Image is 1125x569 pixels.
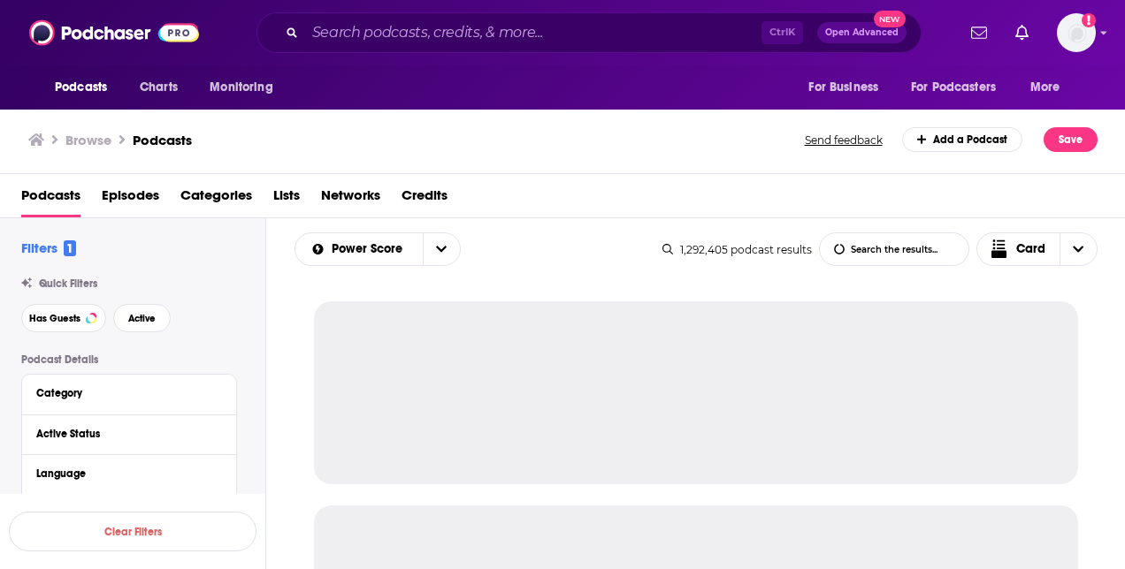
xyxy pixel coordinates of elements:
span: New [874,11,906,27]
a: Episodes [102,181,159,217]
button: open menu [796,71,900,104]
div: 1,292,405 podcast results [662,243,812,256]
span: For Business [808,75,878,100]
button: open menu [42,71,130,104]
button: open menu [423,233,460,265]
span: More [1030,75,1060,100]
button: open menu [295,243,423,255]
a: Charts [128,71,188,104]
button: Choose View [976,232,1098,266]
a: Categories [180,181,252,217]
button: Send feedback [800,133,888,148]
span: Card [1016,243,1045,255]
button: Language [36,462,222,484]
a: Show notifications dropdown [1008,18,1036,48]
h3: Browse [65,132,111,148]
a: Lists [273,181,300,217]
button: Category [36,382,222,404]
button: Has Guests [21,304,106,332]
span: Quick Filters [39,277,97,290]
button: Clear Filters [9,512,256,551]
span: 1 [64,240,76,256]
button: Open AdvancedNew [817,22,907,43]
svg: Add a profile image [1082,13,1096,27]
span: Charts [140,75,178,100]
a: Credits [402,181,448,217]
a: Show notifications dropdown [964,18,994,48]
div: Active Status [36,428,210,440]
span: For Podcasters [911,75,996,100]
img: Podchaser - Follow, Share and Rate Podcasts [29,16,199,49]
button: Active [113,304,171,332]
button: open menu [1018,71,1083,104]
button: Show profile menu [1057,13,1096,52]
a: Add a Podcast [902,127,1023,152]
a: Podcasts [21,181,80,217]
p: Podcast Details [21,353,237,366]
div: Category [36,387,210,399]
a: Networks [321,181,380,217]
span: Has Guests [29,314,80,323]
span: Logged in as amooers [1057,13,1096,52]
span: Active [128,314,156,323]
span: Podcasts [55,75,107,100]
h2: Filters [21,239,76,256]
button: Active Status [36,422,222,444]
span: Ctrl K [761,21,803,44]
button: open menu [899,71,1022,104]
input: Search podcasts, credits, & more... [305,19,761,47]
img: User Profile [1057,13,1096,52]
span: Monitoring [210,75,272,100]
div: Search podcasts, credits, & more... [256,12,922,53]
h2: Choose List sort [295,232,461,266]
button: Save [1044,127,1098,152]
div: Language [36,467,210,480]
a: Podcasts [133,132,192,148]
span: Power Score [332,243,409,255]
span: Open Advanced [825,28,899,37]
button: open menu [197,71,295,104]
